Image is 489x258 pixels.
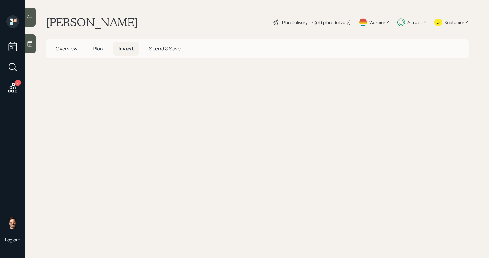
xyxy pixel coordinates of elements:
div: Log out [5,237,20,243]
span: Plan [93,45,103,52]
div: Warmer [369,19,385,26]
span: Spend & Save [149,45,181,52]
div: Kustomer [445,19,464,26]
h1: [PERSON_NAME] [46,15,138,29]
span: Invest [118,45,134,52]
div: Altruist [407,19,422,26]
div: Plan Delivery [282,19,307,26]
img: sami-boghos-headshot.png [6,216,19,229]
div: • (old plan-delivery) [311,19,351,26]
div: 2 [15,80,21,86]
span: Overview [56,45,77,52]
